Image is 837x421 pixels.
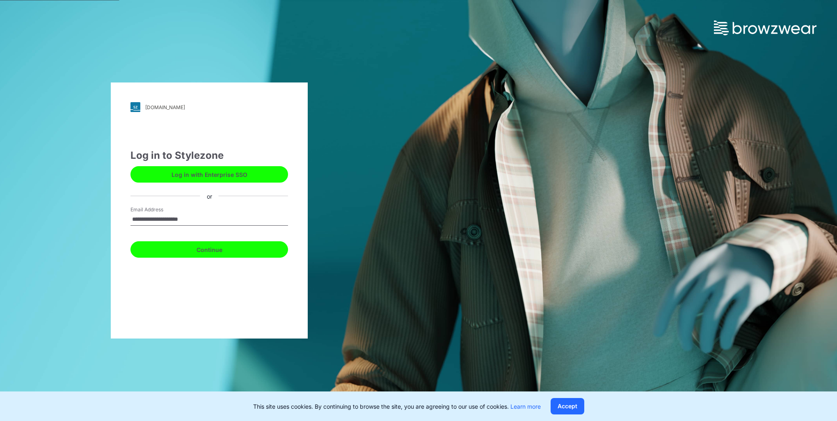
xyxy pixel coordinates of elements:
[130,102,288,112] a: [DOMAIN_NAME]
[551,398,584,414] button: Accept
[130,102,140,112] img: svg+xml;base64,PHN2ZyB3aWR0aD0iMjgiIGhlaWdodD0iMjgiIHZpZXdCb3g9IjAgMCAyOCAyOCIgZmlsbD0ibm9uZSIgeG...
[200,192,219,200] div: or
[130,241,288,258] button: Continue
[253,402,541,411] p: This site uses cookies. By continuing to browse the site, you are agreeing to our use of cookies.
[130,166,288,183] button: Log in with Enterprise SSO
[714,21,816,35] img: browzwear-logo.73288ffb.svg
[130,148,288,163] div: Log in to Stylezone
[145,104,185,110] div: [DOMAIN_NAME]
[130,206,188,213] label: Email Address
[510,403,541,410] a: Learn more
